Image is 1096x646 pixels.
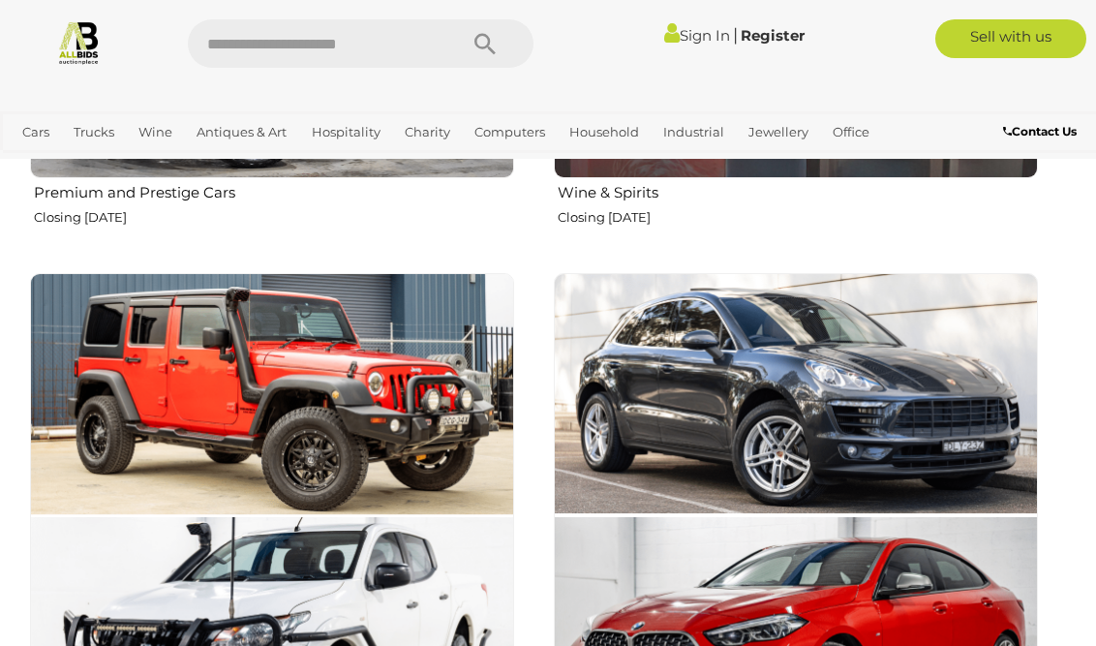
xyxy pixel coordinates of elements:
span: | [733,24,738,46]
p: Closing [DATE] [34,206,519,229]
a: Sports [15,148,70,180]
button: Search [437,19,533,68]
a: Register [741,26,805,45]
a: Sign In [664,26,730,45]
a: Computers [467,116,553,148]
p: Closing [DATE] [558,206,1043,229]
a: Wine [131,116,180,148]
a: Hospitality [304,116,388,148]
a: Antiques & Art [189,116,294,148]
a: Sell with us [935,19,1086,58]
a: Trucks [66,116,122,148]
a: Cars [15,116,57,148]
a: Charity [397,116,458,148]
a: Household [562,116,647,148]
h2: Premium and Prestige Cars [34,180,519,201]
b: Contact Us [1003,124,1077,138]
a: [GEOGRAPHIC_DATA] [78,148,231,180]
img: Allbids.com.au [56,19,102,65]
a: Office [825,116,877,148]
a: Contact Us [1003,121,1081,142]
a: Jewellery [741,116,816,148]
a: Industrial [655,116,732,148]
h2: Wine & Spirits [558,180,1043,201]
